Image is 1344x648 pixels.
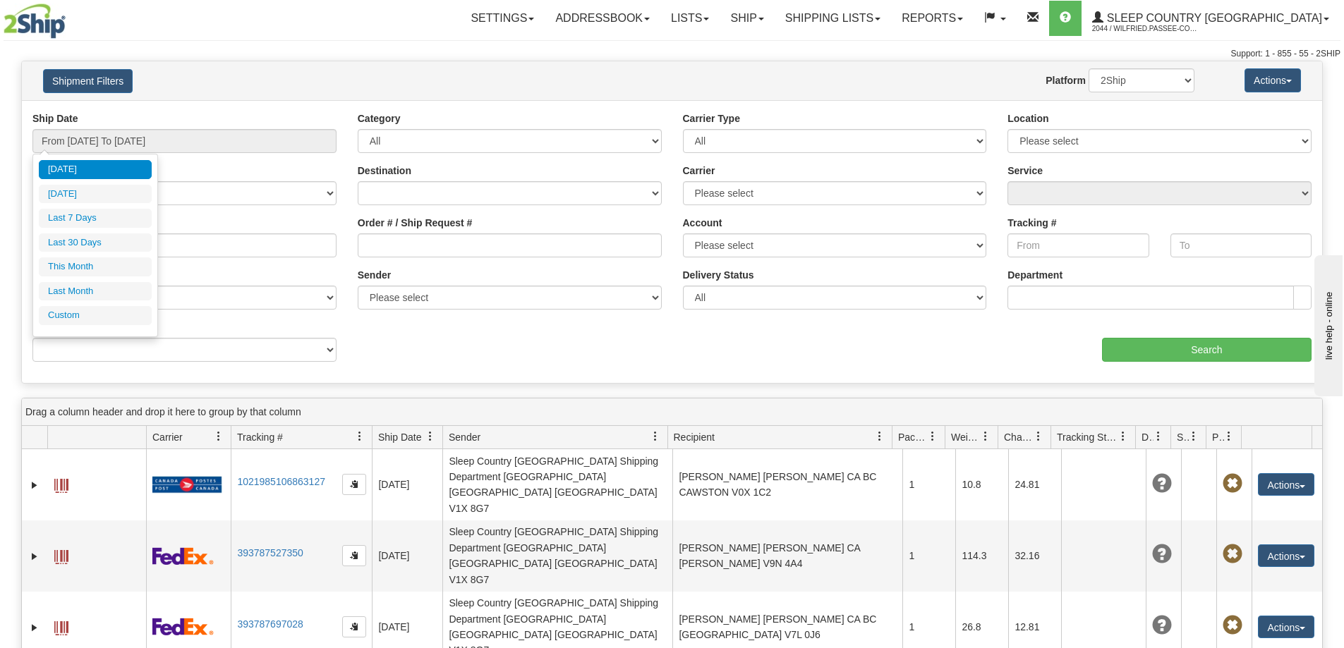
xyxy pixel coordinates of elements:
td: 114.3 [955,520,1008,592]
img: 2 - FedEx Express® [152,547,214,565]
td: Sleep Country [GEOGRAPHIC_DATA] Shipping Department [GEOGRAPHIC_DATA] [GEOGRAPHIC_DATA] [GEOGRAPH... [442,449,672,520]
label: Service [1007,164,1043,178]
a: Label [54,615,68,637]
a: Carrier filter column settings [207,424,231,448]
a: Packages filter column settings [921,424,945,448]
label: Carrier [683,164,715,178]
img: 20 - Canada Post [152,476,222,494]
span: Sender [449,430,480,444]
label: Category [358,111,401,126]
td: [PERSON_NAME] [PERSON_NAME] CA [PERSON_NAME] V9N 4A4 [672,520,902,592]
a: Pickup Status filter column settings [1217,424,1241,448]
label: Order # / Ship Request # [358,216,473,230]
input: To [1170,233,1312,257]
li: Last Month [39,282,152,301]
label: Account [683,216,722,230]
li: [DATE] [39,185,152,204]
label: Destination [358,164,411,178]
li: Last 7 Days [39,209,152,228]
span: Pickup Status [1212,430,1224,444]
td: 32.16 [1008,520,1061,592]
div: Support: 1 - 855 - 55 - 2SHIP [4,48,1340,60]
li: This Month [39,257,152,276]
button: Actions [1245,68,1301,92]
button: Shipment Filters [43,69,133,93]
a: Ship Date filter column settings [418,424,442,448]
li: [DATE] [39,160,152,179]
a: Label [54,472,68,495]
span: Ship Date [378,430,421,444]
span: Unknown [1152,544,1172,564]
a: Expand [28,621,42,635]
input: Search [1102,338,1312,362]
a: Shipment Issues filter column settings [1182,424,1206,448]
a: Delivery Status filter column settings [1146,424,1170,448]
span: Pickup Not Assigned [1223,544,1242,564]
td: [DATE] [372,520,442,592]
input: From [1007,233,1149,257]
span: Tracking Status [1057,430,1118,444]
a: Lists [660,1,720,36]
label: Sender [358,268,391,282]
span: Unknown [1152,616,1172,635]
a: Recipient filter column settings [868,424,892,448]
div: grid grouping header [22,398,1322,426]
span: Pickup Not Assigned [1223,616,1242,635]
a: 393787527350 [237,547,303,558]
button: Copy to clipboard [342,545,366,566]
a: Sleep Country [GEOGRAPHIC_DATA] 2044 / Wilfried.Passee-Coutrin [1082,1,1340,36]
a: Tracking Status filter column settings [1111,424,1135,448]
a: Label [54,544,68,566]
span: Recipient [674,430,715,444]
a: Reports [891,1,974,36]
img: 2 - FedEx Express® [152,618,214,635]
span: Delivery Status [1142,430,1154,444]
label: Delivery Status [683,268,754,282]
label: Carrier Type [683,111,740,126]
iframe: chat widget [1312,252,1343,396]
a: Shipping lists [775,1,891,36]
a: Tracking # filter column settings [348,424,372,448]
td: 10.8 [955,449,1008,520]
span: Unknown [1152,474,1172,494]
button: Actions [1258,544,1314,567]
label: Platform [1046,73,1086,87]
span: Weight [951,430,981,444]
a: Ship [720,1,774,36]
span: Carrier [152,430,183,444]
a: Addressbook [545,1,660,36]
span: Charge [1004,430,1034,444]
li: Last 30 Days [39,233,152,252]
label: Tracking # [1007,216,1056,230]
span: Shipment Issues [1177,430,1189,444]
button: Copy to clipboard [342,616,366,637]
span: Tracking # [237,430,283,444]
a: Expand [28,478,42,492]
li: Custom [39,306,152,325]
button: Actions [1258,616,1314,638]
button: Actions [1258,473,1314,496]
td: 24.81 [1008,449,1061,520]
td: Sleep Country [GEOGRAPHIC_DATA] Shipping Department [GEOGRAPHIC_DATA] [GEOGRAPHIC_DATA] [GEOGRAPH... [442,520,672,592]
a: Settings [460,1,545,36]
a: Charge filter column settings [1027,424,1051,448]
a: Weight filter column settings [974,424,998,448]
td: [DATE] [372,449,442,520]
a: 393787697028 [237,618,303,630]
label: Ship Date [32,111,78,126]
button: Copy to clipboard [342,474,366,495]
a: Expand [28,549,42,563]
td: 1 [902,520,955,592]
img: logo2044.jpg [4,4,66,39]
span: 2044 / Wilfried.Passee-Coutrin [1092,22,1198,36]
td: [PERSON_NAME] [PERSON_NAME] CA BC CAWSTON V0X 1C2 [672,449,902,520]
a: 1021985106863127 [237,476,325,487]
label: Location [1007,111,1048,126]
div: live help - online [11,12,131,23]
label: Department [1007,268,1063,282]
a: Sender filter column settings [643,424,667,448]
span: Sleep Country [GEOGRAPHIC_DATA] [1103,12,1322,24]
span: Pickup Not Assigned [1223,474,1242,494]
span: Packages [898,430,928,444]
td: 1 [902,449,955,520]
